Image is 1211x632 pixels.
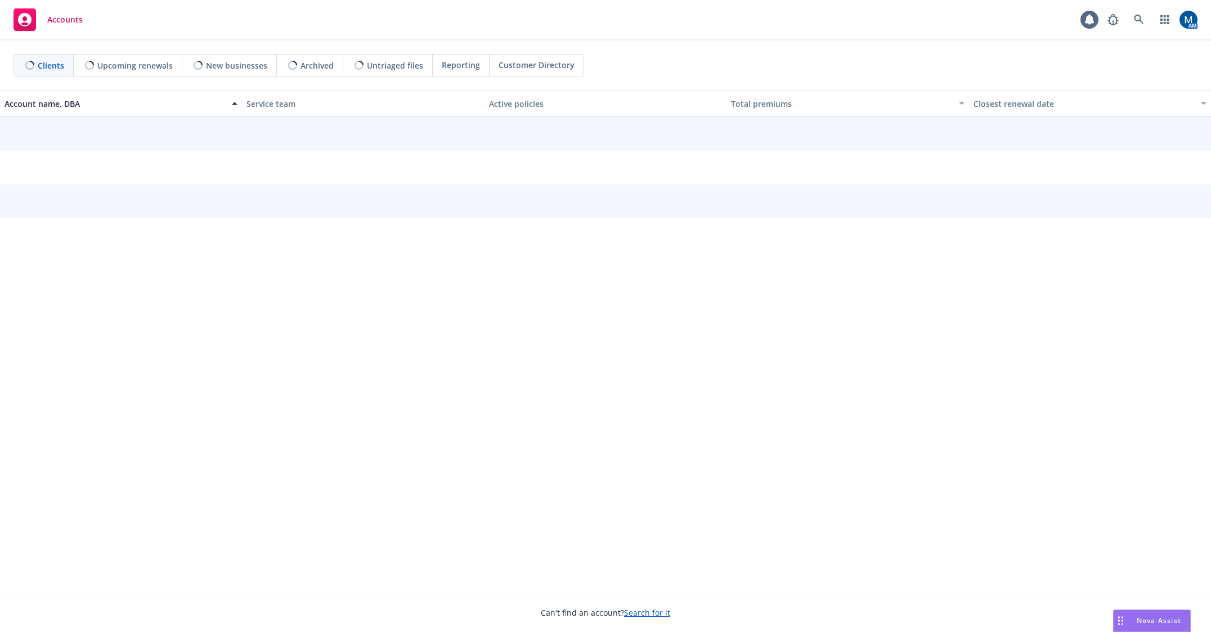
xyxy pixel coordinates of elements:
div: Closest renewal date [974,98,1194,110]
span: Clients [38,60,64,71]
span: Reporting [442,59,480,71]
img: photo [1179,11,1197,29]
a: Report a Bug [1102,8,1124,31]
a: Search [1128,8,1150,31]
span: Archived [300,60,334,71]
span: Nova Assist [1137,616,1181,625]
div: Account name, DBA [5,98,225,110]
button: Nova Assist [1113,610,1191,632]
button: Closest renewal date [969,90,1211,117]
button: Total premiums [726,90,968,117]
button: Service team [242,90,484,117]
a: Search for it [624,607,670,618]
button: Active policies [485,90,726,117]
span: Can't find an account? [541,607,670,619]
span: Upcoming renewals [97,60,173,71]
div: Total premiums [731,98,952,110]
span: Customer Directory [499,59,575,71]
span: New businesses [206,60,267,71]
div: Service team [246,98,479,110]
a: Accounts [9,4,87,35]
a: Switch app [1154,8,1176,31]
div: Active policies [489,98,722,110]
div: Drag to move [1114,610,1128,631]
span: Accounts [47,15,83,24]
span: Untriaged files [367,60,423,71]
